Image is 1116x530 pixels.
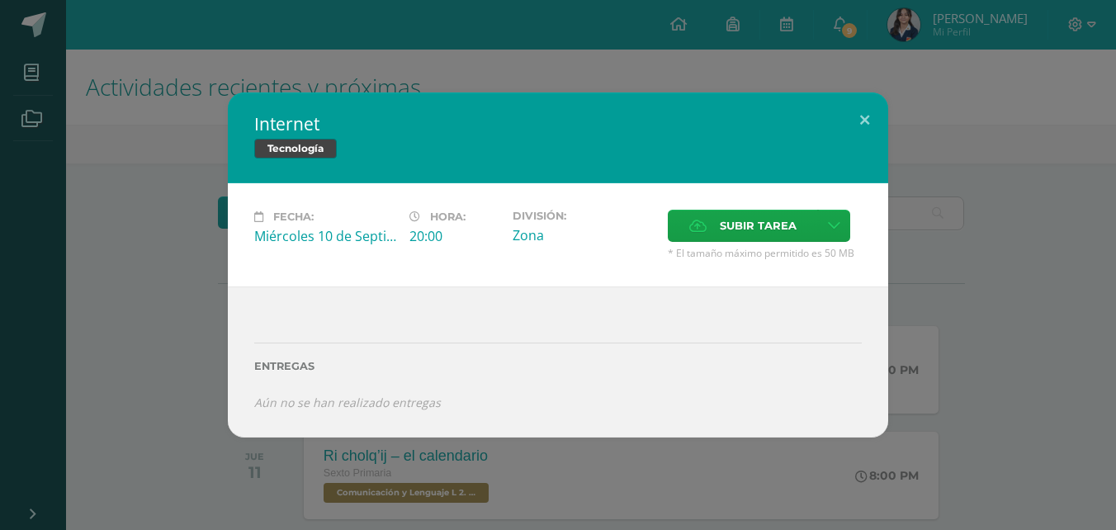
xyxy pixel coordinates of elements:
span: Hora: [430,211,466,223]
span: * El tamaño máximo permitido es 50 MB [668,246,862,260]
span: Subir tarea [720,211,797,241]
i: Aún no se han realizado entregas [254,395,441,410]
button: Close (Esc) [841,92,888,149]
div: Miércoles 10 de Septiembre [254,227,396,245]
div: 20:00 [409,227,499,245]
h2: Internet [254,112,862,135]
div: Zona [513,226,655,244]
label: División: [513,210,655,222]
span: Fecha: [273,211,314,223]
span: Tecnología [254,139,337,159]
label: Entregas [254,360,862,372]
